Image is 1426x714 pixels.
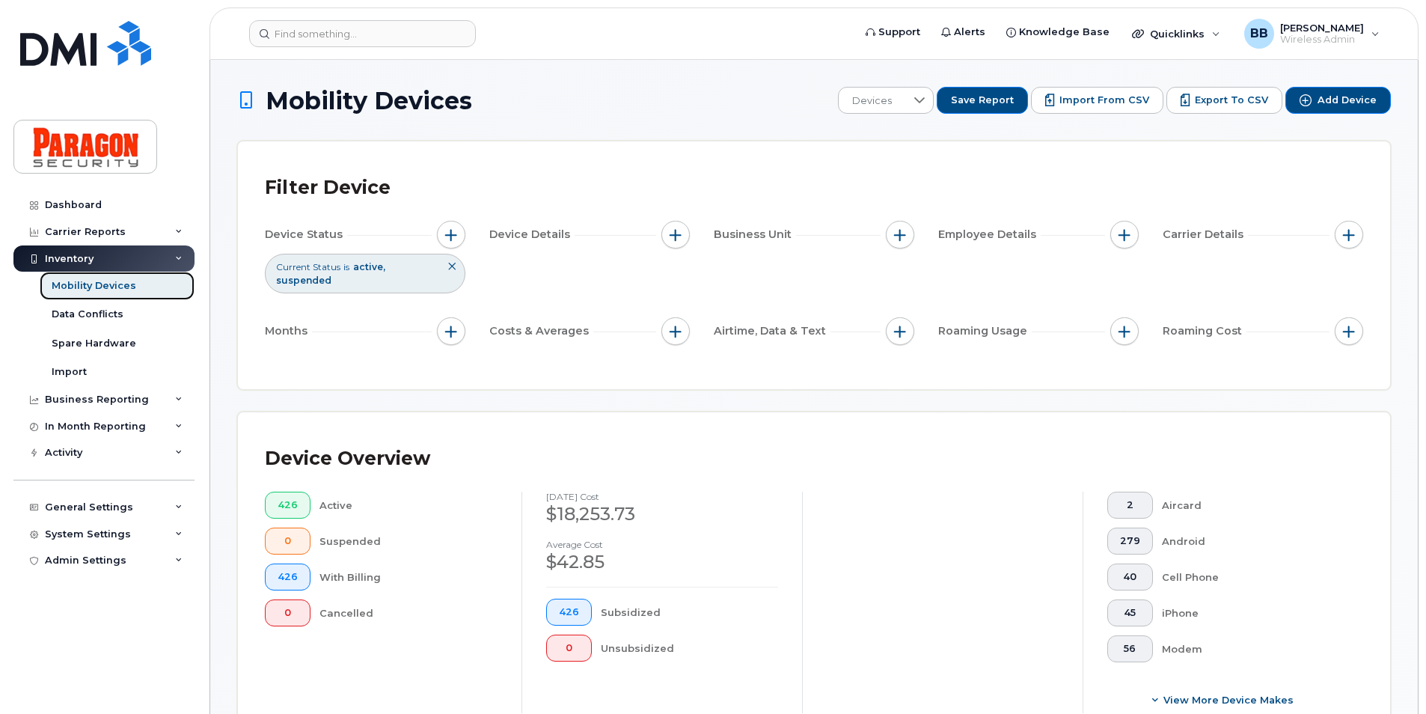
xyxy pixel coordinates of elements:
div: Unsubsidized [601,635,779,662]
button: View More Device Makes [1107,686,1339,713]
span: Airtime, Data & Text [714,323,830,339]
button: 45 [1107,599,1153,626]
span: Save Report [951,94,1014,107]
span: 426 [559,606,579,618]
span: Mobility Devices [266,88,472,114]
span: Devices [839,88,905,115]
button: 0 [265,528,310,555]
span: Current Status [276,260,340,273]
div: Active [319,492,498,519]
button: Add Device [1285,87,1391,114]
div: Device Overview [265,439,430,478]
div: Aircard [1162,492,1340,519]
span: Export to CSV [1195,94,1268,107]
div: Android [1162,528,1340,555]
span: 45 [1120,607,1140,619]
span: active [353,261,385,272]
button: Import from CSV [1031,87,1163,114]
div: With Billing [319,564,498,591]
span: 0 [278,607,298,619]
span: is [343,260,349,273]
span: 279 [1120,535,1140,547]
div: Subsidized [601,599,779,626]
span: Employee Details [938,227,1041,242]
button: 426 [265,492,310,519]
span: View More Device Makes [1163,693,1294,707]
span: 40 [1120,571,1140,583]
span: Business Unit [714,227,796,242]
div: Cancelled [319,599,498,626]
h4: [DATE] cost [546,492,778,501]
button: 2 [1107,492,1153,519]
span: Costs & Averages [489,323,593,339]
span: Roaming Usage [938,323,1032,339]
div: Suspended [319,528,498,555]
button: Export to CSV [1166,87,1282,114]
button: 56 [1107,635,1153,662]
button: 279 [1107,528,1153,555]
button: 40 [1107,564,1153,591]
span: 0 [278,535,298,547]
span: Months [265,323,312,339]
div: $18,253.73 [546,501,778,527]
button: 0 [265,599,310,626]
span: suspended [276,275,331,286]
span: Import from CSV [1059,94,1149,107]
span: 426 [278,571,298,583]
div: Cell Phone [1162,564,1340,591]
div: $42.85 [546,549,778,575]
button: 426 [546,599,592,626]
span: 56 [1120,643,1140,655]
span: 2 [1120,499,1140,511]
span: Add Device [1318,94,1377,107]
div: Modem [1162,635,1340,662]
span: Roaming Cost [1163,323,1246,339]
button: 426 [265,564,310,591]
div: Filter Device [265,168,391,207]
span: Device Details [489,227,575,242]
span: Carrier Details [1163,227,1248,242]
span: 426 [278,499,298,511]
button: Save Report [937,87,1028,114]
div: iPhone [1162,599,1340,626]
h4: Average cost [546,540,778,549]
button: 0 [546,635,592,662]
span: 0 [559,642,579,654]
span: Device Status [265,227,347,242]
